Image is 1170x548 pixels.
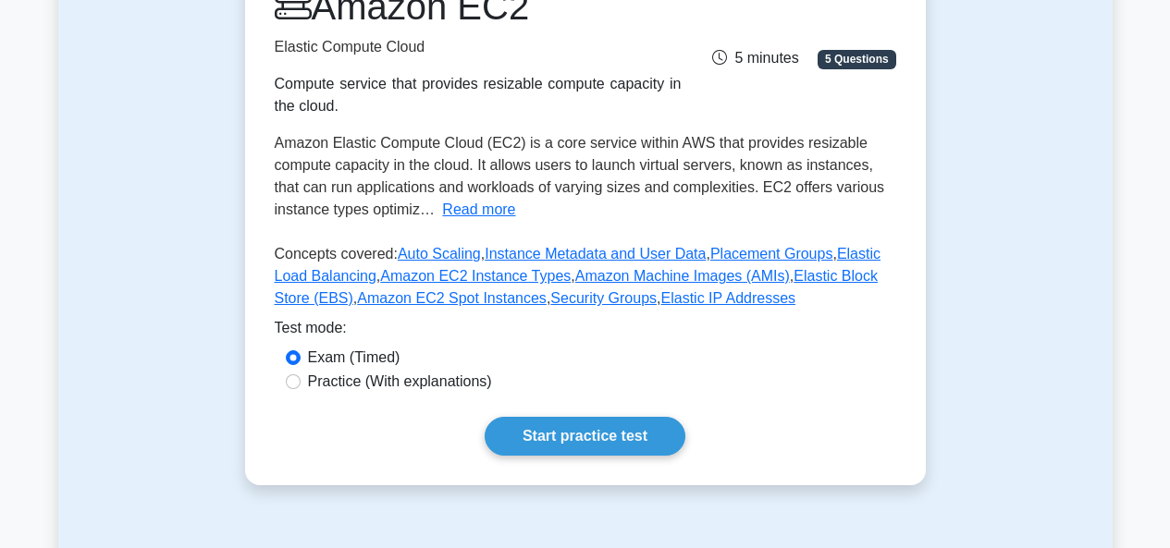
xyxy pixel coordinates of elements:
[818,50,895,68] span: 5 Questions
[275,73,682,117] div: Compute service that provides resizable compute capacity in the cloud.
[275,317,896,347] div: Test mode:
[308,371,492,393] label: Practice (With explanations)
[398,246,481,262] a: Auto Scaling
[710,246,833,262] a: Placement Groups
[550,290,657,306] a: Security Groups
[661,290,796,306] a: Elastic IP Addresses
[275,268,879,306] a: Elastic Block Store (EBS)
[485,417,685,456] a: Start practice test
[308,347,400,369] label: Exam (Timed)
[275,36,682,58] p: Elastic Compute Cloud
[442,199,515,221] button: Read more
[485,246,706,262] a: Instance Metadata and User Data
[275,135,885,217] span: Amazon Elastic Compute Cloud (EC2) is a core service within AWS that provides resizable compute c...
[575,268,790,284] a: Amazon Machine Images (AMIs)
[380,268,571,284] a: Amazon EC2 Instance Types
[357,290,547,306] a: Amazon EC2 Spot Instances
[275,243,896,317] p: Concepts covered: , , , , , , , , ,
[712,50,798,66] span: 5 minutes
